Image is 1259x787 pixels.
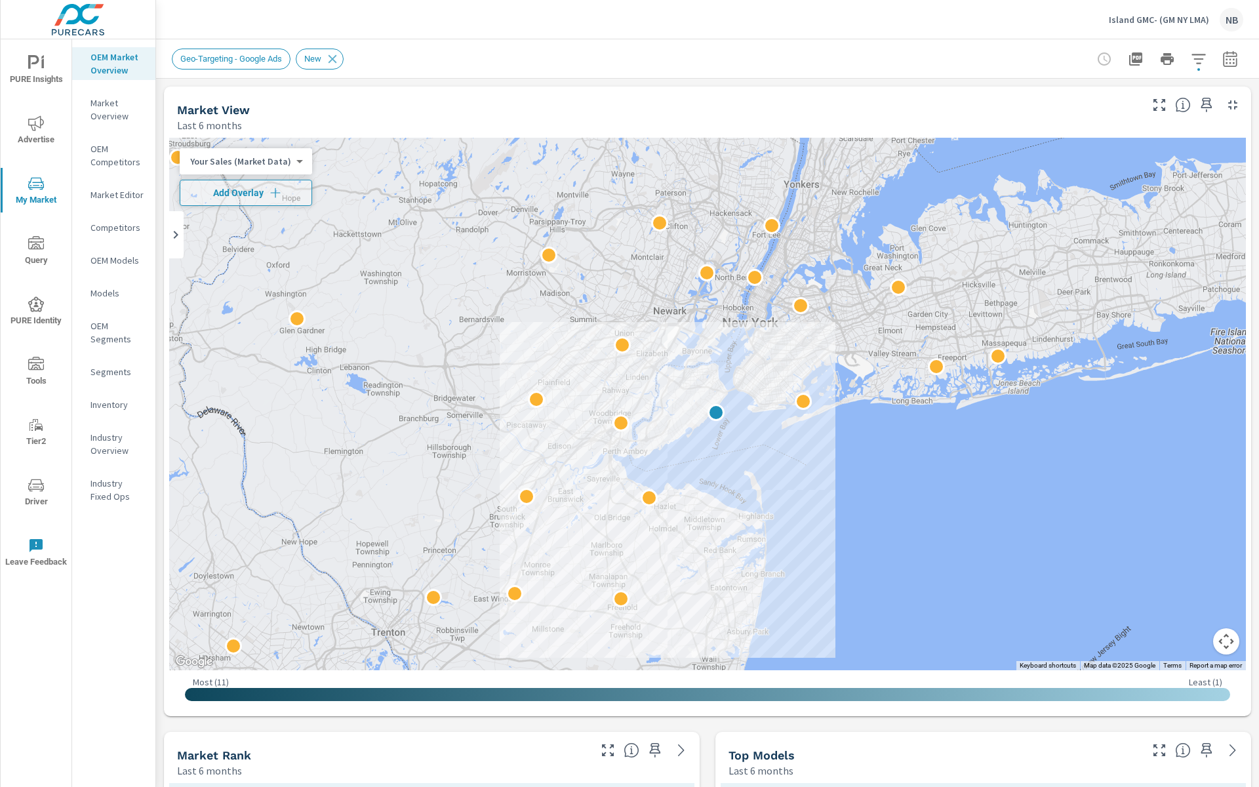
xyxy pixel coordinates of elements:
[5,176,68,208] span: My Market
[172,653,216,670] img: Google
[1213,628,1239,655] button: Map camera controls
[1084,662,1155,669] span: Map data ©2025 Google
[90,254,145,267] p: OEM Models
[645,740,666,761] span: Save this to your personalized report
[90,96,145,123] p: Market Overview
[1196,94,1217,115] span: Save this to your personalized report
[1222,94,1243,115] button: Minimize Widget
[5,538,68,570] span: Leave Feedback
[5,477,68,510] span: Driver
[177,748,251,762] h5: Market Rank
[90,477,145,503] p: Industry Fixed Ops
[72,93,155,126] div: Market Overview
[5,55,68,87] span: PURE Insights
[72,428,155,460] div: Industry Overview
[1163,662,1182,669] a: Terms (opens in new tab)
[72,362,155,382] div: Segments
[5,115,68,148] span: Advertise
[172,653,216,670] a: Open this area in Google Maps (opens a new window)
[90,398,145,411] p: Inventory
[624,742,639,758] span: Market Rank shows you how you rank, in terms of sales, to other dealerships in your market. “Mark...
[5,357,68,389] span: Tools
[1217,46,1243,72] button: Select Date Range
[72,474,155,506] div: Industry Fixed Ops
[90,221,145,234] p: Competitors
[671,740,692,761] a: See more details in report
[90,188,145,201] p: Market Editor
[177,763,242,778] p: Last 6 months
[1222,740,1243,761] a: See more details in report
[177,117,242,133] p: Last 6 months
[180,155,302,168] div: Your Sales (Market Data)
[5,417,68,449] span: Tier2
[90,142,145,169] p: OEM Competitors
[1020,661,1076,670] button: Keyboard shortcuts
[72,185,155,205] div: Market Editor
[72,395,155,414] div: Inventory
[1149,740,1170,761] button: Make Fullscreen
[193,676,229,688] p: Most ( 11 )
[1109,14,1209,26] p: Island GMC- (GM NY LMA)
[72,218,155,237] div: Competitors
[90,431,145,457] p: Industry Overview
[1,39,71,582] div: nav menu
[597,740,618,761] button: Make Fullscreen
[90,287,145,300] p: Models
[72,251,155,270] div: OEM Models
[190,155,291,167] p: Your Sales (Market Data)
[5,236,68,268] span: Query
[1154,46,1180,72] button: Print Report
[1123,46,1149,72] button: "Export Report to PDF"
[1196,740,1217,761] span: Save this to your personalized report
[1220,8,1243,31] div: NB
[177,103,250,117] h5: Market View
[186,186,306,199] span: Add Overlay
[1175,742,1191,758] span: Find the biggest opportunities within your model lineup nationwide. [Source: Market registration ...
[72,47,155,80] div: OEM Market Overview
[72,139,155,172] div: OEM Competitors
[180,180,312,206] button: Add Overlay
[5,296,68,329] span: PURE Identity
[172,54,290,64] span: Geo-Targeting - Google Ads
[296,54,329,64] span: New
[72,316,155,349] div: OEM Segments
[1175,97,1191,113] span: Find the biggest opportunities in your market for your inventory. Understand by postal code where...
[90,365,145,378] p: Segments
[1149,94,1170,115] button: Make Fullscreen
[90,319,145,346] p: OEM Segments
[90,50,145,77] p: OEM Market Overview
[1186,46,1212,72] button: Apply Filters
[1189,676,1222,688] p: Least ( 1 )
[729,748,795,762] h5: Top Models
[729,763,793,778] p: Last 6 months
[72,283,155,303] div: Models
[1189,662,1242,669] a: Report a map error
[296,49,344,70] div: New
